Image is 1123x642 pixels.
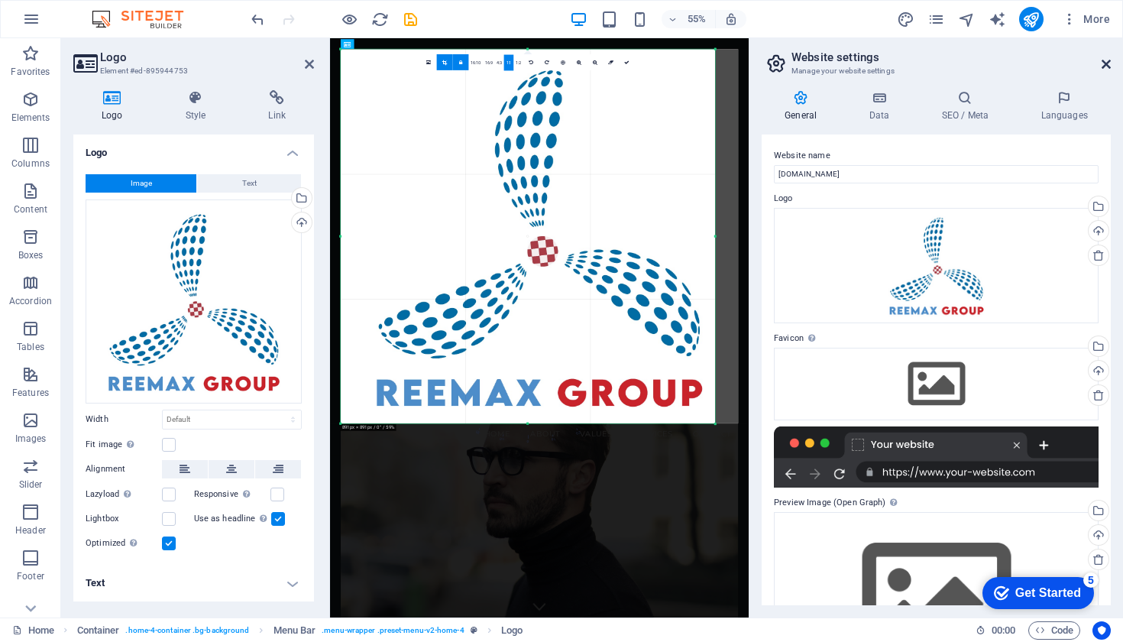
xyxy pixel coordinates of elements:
a: 1:1 [504,54,513,70]
i: Reload page [371,11,389,28]
button: Click here to leave preview mode and continue editing [340,10,358,28]
h4: Data [846,90,918,122]
i: AI Writer [989,11,1006,28]
i: Save (Ctrl+S) [402,11,419,28]
span: . home-4-container .bg-background [125,621,249,640]
h2: Logo [100,50,314,64]
label: Logo [774,190,1099,208]
button: Image [86,174,196,193]
button: pages [927,10,946,28]
button: publish [1019,7,1044,31]
a: Click to cancel selection. Double-click to open Pages [12,621,54,640]
span: 0 [523,295,533,445]
h4: SEO / Meta [918,90,1018,122]
a: Reset [603,54,619,70]
a: Keep aspect ratio [453,54,469,70]
a: 4:3 [494,54,503,70]
label: Preview Image (Open Graph) [774,494,1099,512]
label: Lazyload [86,485,162,504]
span: Image [131,174,152,193]
button: design [897,10,915,28]
input: Name... [774,165,1099,183]
button: More [1056,7,1116,31]
p: Favorites [11,66,50,78]
i: Undo: Change colors (Ctrl+Z) [249,11,267,28]
div: REEMAXLOGO-6U3zeLlFrgG7cGo8gkemwA.png [86,199,302,404]
a: Center [555,54,571,70]
p: Features [12,387,49,399]
a: Crop mode [437,54,453,70]
button: Code [1028,621,1080,640]
a: 1:2 [513,54,523,70]
h4: Text [73,565,314,601]
label: Favicon [774,329,1099,348]
button: 55% [662,10,716,28]
label: Website name [774,147,1099,165]
nav: breadcrumb [77,621,523,640]
label: Width [86,415,162,423]
div: Select files from the file manager, stock photos, or upload file(s) [774,348,1099,420]
h3: Element #ed-895944753 [100,64,283,78]
button: text_generator [989,10,1007,28]
i: This element is a customizable preset [471,626,477,634]
a: Confirm [619,54,635,70]
span: More [1062,11,1110,27]
a: Rotate right 90° [539,54,555,70]
span: Click to select. Double-click to edit [501,621,523,640]
button: Usercentrics [1092,621,1111,640]
h4: Style [157,90,241,122]
h3: Manage your website settings [791,64,1080,78]
span: 00 00 [992,621,1015,640]
span: Text [242,174,257,193]
p: Footer [17,570,44,582]
p: Elements [11,112,50,124]
p: Images [15,433,47,445]
label: Alignment [86,460,162,478]
h4: Logo [73,90,157,122]
button: undo [248,10,267,28]
h6: Session time [976,621,1016,640]
div: Get Started [45,17,111,31]
span: Click to select. Double-click to edit [77,621,120,640]
a: Zoom out [587,54,603,70]
button: reload [371,10,389,28]
h4: Logo [73,135,314,162]
button: Text [197,174,301,193]
button: navigator [958,10,976,28]
h6: 55% [684,10,709,28]
label: Fit image [86,436,162,454]
h4: General [762,90,846,122]
h4: Languages [1018,90,1111,122]
p: Boxes [18,249,44,261]
div: REEMAXLOGO-6U3zeLlFrgG7cGo8gkemwA.png [774,208,1099,324]
div: Get Started 5 items remaining, 0% complete [12,8,124,40]
h4: Link [240,90,314,122]
p: Content [14,203,47,216]
span: Code [1035,621,1073,640]
i: Publish [1022,11,1040,28]
p: Tables [17,341,44,353]
p: Columns [11,157,50,170]
label: Optimized [86,534,162,553]
label: Lightbox [86,510,162,528]
i: On resize automatically adjust zoom level to fit chosen device. [724,12,738,26]
span: Click to select. Double-click to edit [273,621,316,640]
span: : [1002,624,1005,636]
label: Use as headline [194,510,271,528]
button: save [401,10,419,28]
i: Pages (Ctrl+Alt+S) [927,11,945,28]
img: Editor Logo [88,10,202,28]
span: . menu-wrapper .preset-menu-v2-home-4 [322,621,464,640]
i: Design (Ctrl+Alt+Y) [897,11,914,28]
p: Header [15,524,46,537]
label: Responsive [194,485,270,504]
p: Slider [19,478,43,491]
a: 16:9 [483,54,494,70]
div: 5 [113,3,128,18]
i: Navigator [958,11,976,28]
a: Rotate left 90° [523,54,539,70]
h2: Website settings [791,50,1111,64]
p: Accordion [9,295,52,307]
a: Zoom in [571,54,587,70]
a: Select files from the file manager, stock photos, or upload file(s) [421,54,437,70]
